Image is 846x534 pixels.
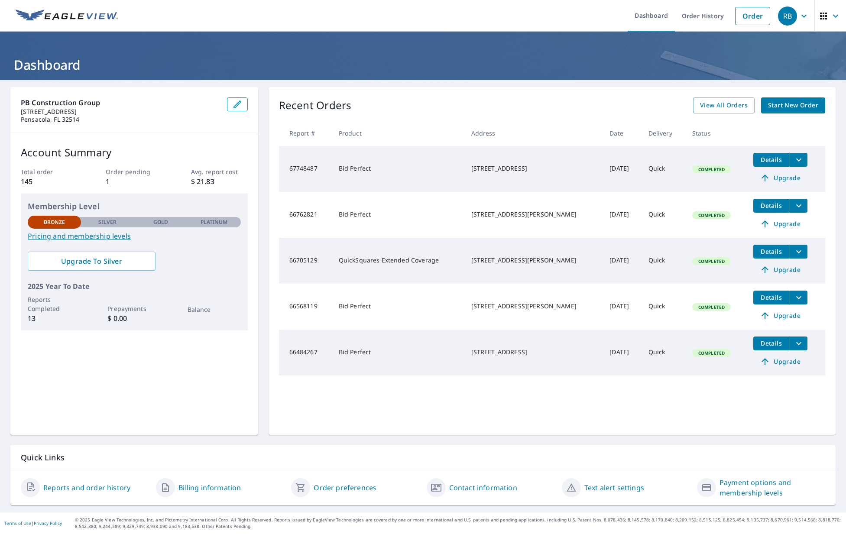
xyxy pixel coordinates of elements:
[153,218,168,226] p: Gold
[758,219,802,229] span: Upgrade
[107,304,161,313] p: Prepayments
[10,56,836,74] h1: Dashboard
[758,356,802,367] span: Upgrade
[758,293,784,301] span: Details
[603,120,641,146] th: Date
[332,192,464,238] td: Bid Perfect
[279,97,352,113] p: Recent Orders
[753,263,807,277] a: Upgrade
[471,164,596,173] div: [STREET_ADDRESS]
[21,145,248,160] p: Account Summary
[35,256,149,266] span: Upgrade To Silver
[693,212,730,218] span: Completed
[28,231,241,241] a: Pricing and membership levels
[758,311,802,321] span: Upgrade
[471,210,596,219] div: [STREET_ADDRESS][PERSON_NAME]
[314,482,376,493] a: Order preferences
[758,339,784,347] span: Details
[21,176,78,187] p: 145
[753,355,807,369] a: Upgrade
[778,6,797,26] div: RB
[279,120,332,146] th: Report #
[642,284,685,330] td: Quick
[279,284,332,330] td: 66568119
[693,304,730,310] span: Completed
[700,100,748,111] span: View All Orders
[21,167,78,176] p: Total order
[28,252,156,271] a: Upgrade To Silver
[4,520,31,526] a: Terms of Use
[21,97,220,108] p: PB Construction Group
[642,192,685,238] td: Quick
[279,330,332,375] td: 66484267
[28,201,241,212] p: Membership Level
[279,238,332,284] td: 66705129
[471,348,596,356] div: [STREET_ADDRESS]
[642,120,685,146] th: Delivery
[98,218,117,226] p: Silver
[768,100,818,111] span: Start New Order
[753,171,807,185] a: Upgrade
[753,217,807,231] a: Upgrade
[332,330,464,375] td: Bid Perfect
[191,167,248,176] p: Avg. report cost
[44,218,65,226] p: Bronze
[21,116,220,123] p: Pensacola, FL 32514
[332,238,464,284] td: QuickSquares Extended Coverage
[178,482,241,493] a: Billing information
[75,517,842,530] p: © 2025 Eagle View Technologies, Inc. and Pictometry International Corp. All Rights Reserved. Repo...
[603,284,641,330] td: [DATE]
[603,192,641,238] td: [DATE]
[642,238,685,284] td: Quick
[279,192,332,238] td: 66762821
[471,302,596,311] div: [STREET_ADDRESS][PERSON_NAME]
[332,120,464,146] th: Product
[21,108,220,116] p: [STREET_ADDRESS]
[753,245,790,259] button: detailsBtn-66705129
[28,295,81,313] p: Reports Completed
[790,199,807,213] button: filesDropdownBtn-66762821
[642,146,685,192] td: Quick
[720,477,825,498] a: Payment options and membership levels
[106,167,162,176] p: Order pending
[693,97,755,113] a: View All Orders
[753,309,807,323] a: Upgrade
[106,176,162,187] p: 1
[471,256,596,265] div: [STREET_ADDRESS][PERSON_NAME]
[16,10,118,23] img: EV Logo
[693,258,730,264] span: Completed
[201,218,228,226] p: Platinum
[21,452,825,463] p: Quick Links
[28,281,241,291] p: 2025 Year To Date
[603,330,641,375] td: [DATE]
[790,245,807,259] button: filesDropdownBtn-66705129
[758,265,802,275] span: Upgrade
[758,155,784,164] span: Details
[464,120,603,146] th: Address
[642,330,685,375] td: Quick
[753,291,790,304] button: detailsBtn-66568119
[693,350,730,356] span: Completed
[449,482,517,493] a: Contact information
[790,153,807,167] button: filesDropdownBtn-67748487
[790,337,807,350] button: filesDropdownBtn-66484267
[758,201,784,210] span: Details
[603,146,641,192] td: [DATE]
[753,153,790,167] button: detailsBtn-67748487
[43,482,130,493] a: Reports and order history
[191,176,248,187] p: $ 21.83
[332,284,464,330] td: Bid Perfect
[790,291,807,304] button: filesDropdownBtn-66568119
[34,520,62,526] a: Privacy Policy
[758,247,784,256] span: Details
[107,313,161,324] p: $ 0.00
[753,337,790,350] button: detailsBtn-66484267
[761,97,825,113] a: Start New Order
[735,7,770,25] a: Order
[753,199,790,213] button: detailsBtn-66762821
[584,482,644,493] a: Text alert settings
[685,120,746,146] th: Status
[603,238,641,284] td: [DATE]
[279,146,332,192] td: 67748487
[332,146,464,192] td: Bid Perfect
